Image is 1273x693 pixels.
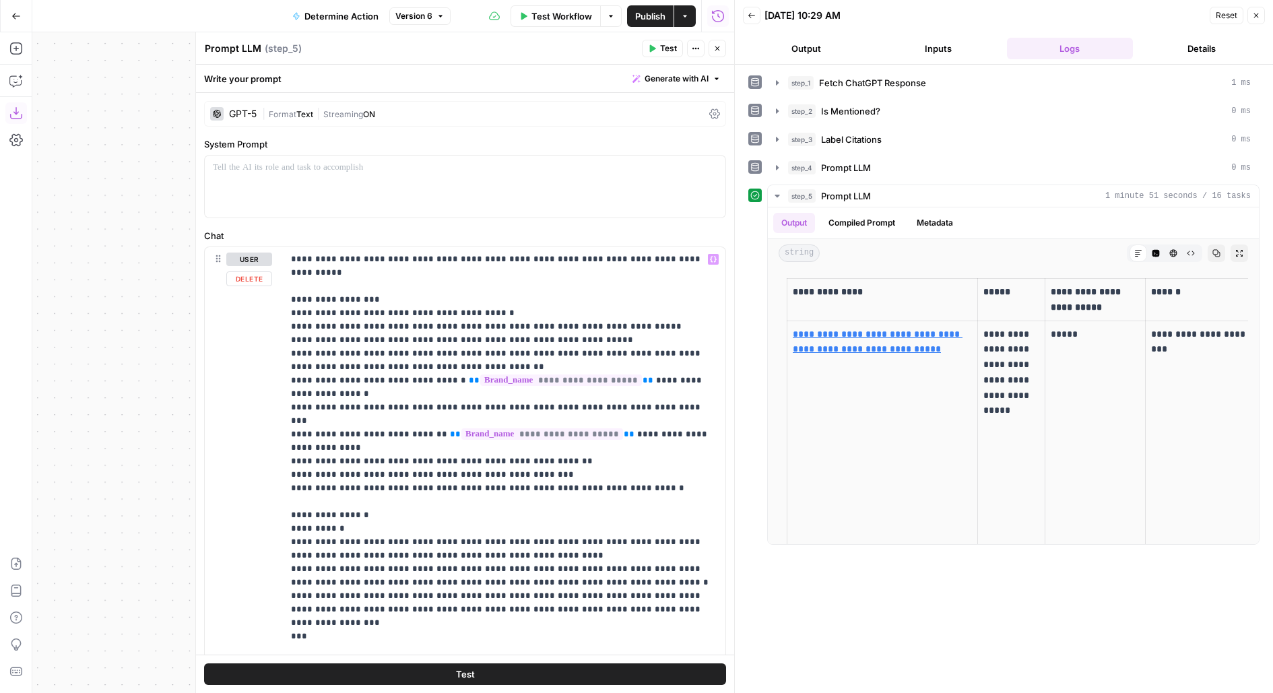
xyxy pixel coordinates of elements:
[1007,38,1134,59] button: Logs
[627,5,674,27] button: Publish
[635,9,665,23] span: Publish
[642,40,683,57] button: Test
[226,253,272,266] button: user
[909,213,961,233] button: Metadata
[1105,190,1251,202] span: 1 minute 51 seconds / 16 tasks
[1216,9,1237,22] span: Reset
[395,10,432,22] span: Version 6
[768,207,1259,544] div: 1 minute 51 seconds / 16 tasks
[788,189,816,203] span: step_5
[768,157,1259,178] button: 0 ms
[323,109,363,119] span: Streaming
[875,38,1002,59] button: Inputs
[820,213,903,233] button: Compiled Prompt
[1138,38,1265,59] button: Details
[204,137,726,151] label: System Prompt
[262,106,269,120] span: |
[768,185,1259,207] button: 1 minute 51 seconds / 16 tasks
[296,109,313,119] span: Text
[788,76,814,90] span: step_1
[204,229,726,242] label: Chat
[204,663,726,685] button: Test
[1231,162,1251,174] span: 0 ms
[531,9,592,23] span: Test Workflow
[304,9,379,23] span: Determine Action
[779,244,820,262] span: string
[269,109,296,119] span: Format
[660,42,677,55] span: Test
[768,129,1259,150] button: 0 ms
[1231,133,1251,145] span: 0 ms
[645,73,709,85] span: Generate with AI
[313,106,323,120] span: |
[743,38,870,59] button: Output
[511,5,600,27] button: Test Workflow
[788,133,816,146] span: step_3
[788,161,816,174] span: step_4
[627,70,726,88] button: Generate with AI
[768,100,1259,122] button: 0 ms
[284,5,387,27] button: Determine Action
[229,109,257,119] div: GPT-5
[265,42,302,55] span: ( step_5 )
[389,7,451,25] button: Version 6
[821,133,882,146] span: Label Citations
[821,189,871,203] span: Prompt LLM
[1231,77,1251,89] span: 1 ms
[821,104,880,118] span: Is Mentioned?
[456,667,475,681] span: Test
[773,213,815,233] button: Output
[821,161,871,174] span: Prompt LLM
[196,65,734,92] div: Write your prompt
[1210,7,1243,24] button: Reset
[819,76,926,90] span: Fetch ChatGPT Response
[768,72,1259,94] button: 1 ms
[788,104,816,118] span: step_2
[205,42,261,55] textarea: Prompt LLM
[363,109,375,119] span: ON
[1231,105,1251,117] span: 0 ms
